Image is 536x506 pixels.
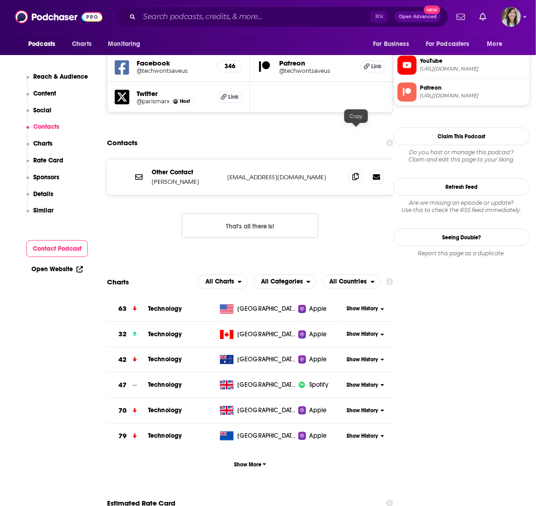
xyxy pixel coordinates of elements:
button: Sponsors [26,173,60,190]
a: Technology [148,305,182,313]
button: Nothing here. [182,213,318,238]
h3: 32 [118,329,127,339]
span: Show More [234,461,266,468]
a: 32 [107,322,148,347]
p: [EMAIL_ADDRESS][DOMAIN_NAME] [227,173,342,181]
span: All Charts [205,278,234,285]
span: Apple [310,355,327,364]
a: 79 [107,424,148,449]
div: Report this page as a duplicate. [393,250,530,257]
h2: Categories [253,274,316,289]
span: Host [180,98,190,104]
a: Apple [298,406,344,415]
h2: Contacts [107,134,138,152]
span: https://www.patreon.com/techwontsaveus [420,92,526,99]
h5: @techwontsaveus [137,67,209,74]
h5: 346 [225,62,235,70]
a: [GEOGRAPHIC_DATA] [216,330,298,339]
h3: 70 [118,405,127,416]
span: Spotify [309,380,328,390]
h3: 42 [118,354,127,365]
button: Show History [344,432,387,440]
span: Monitoring [108,38,140,51]
p: Social [33,106,51,114]
h5: Twitter [137,89,209,98]
a: 63 [107,296,148,321]
button: Show History [344,407,387,415]
button: Claim This Podcast [393,127,530,145]
button: open menu [367,35,420,53]
p: Reach & Audience [33,73,88,81]
p: Similar [33,207,54,214]
a: @techwontsaveus [279,67,352,74]
span: New [424,5,440,14]
a: [GEOGRAPHIC_DATA] [216,431,298,440]
button: Show History [344,381,387,389]
span: For Business [373,38,409,51]
span: Show History [347,381,378,389]
span: Canada [237,330,296,339]
span: Technology [148,381,182,389]
span: Charts [72,38,92,51]
a: 47 [107,373,148,398]
a: [GEOGRAPHIC_DATA] [216,355,298,364]
button: Contacts [26,123,60,140]
div: Claim and edit this page to your liking. [393,149,530,163]
button: Show History [344,356,387,364]
button: open menu [481,35,514,53]
span: Apple [310,406,327,415]
p: Other Contact [152,168,220,176]
button: Show History [344,330,387,338]
span: All Countries [330,278,367,285]
span: Patreon [420,84,526,92]
span: Link [371,63,382,70]
a: [GEOGRAPHIC_DATA] [216,406,298,415]
span: YouTube [420,57,526,65]
h3: 63 [118,304,127,314]
a: Link [217,91,242,103]
button: open menu [198,274,248,289]
span: For Podcasters [426,38,470,51]
span: United Kingdom [237,406,296,415]
a: Show notifications dropdown [453,9,469,25]
a: @parismarx [137,98,169,105]
button: Content [26,90,56,106]
span: Show History [347,305,378,313]
a: 42 [107,347,148,372]
button: open menu [22,35,67,53]
button: Show More [107,456,393,473]
button: Reach & Audience [26,73,88,90]
span: Do you host or manage this podcast? [393,149,530,156]
a: Apple [298,431,344,440]
span: Link [228,93,239,101]
p: Rate Card [33,157,63,164]
img: User Profile [501,7,521,27]
p: Sponsors [33,173,59,181]
h5: Patreon [279,59,352,67]
p: Details [33,190,53,198]
p: [PERSON_NAME] [152,178,220,186]
button: Refresh Feed [393,178,530,196]
h2: Countries [322,274,381,289]
button: Rate Card [26,157,64,173]
a: Patreon[URL][DOMAIN_NAME] [398,82,526,101]
a: Technology [148,330,182,338]
div: Search podcasts, credits, & more... [114,6,449,27]
button: Open AdvancedNew [395,11,441,22]
a: Technology [148,432,182,440]
img: Paris Marx [173,99,178,104]
button: Show History [344,305,387,313]
a: YouTube[URL][DOMAIN_NAME] [398,56,526,75]
span: Apple [310,431,327,440]
span: All Categories [261,278,303,285]
a: Charts [66,35,97,53]
a: Open Website [31,265,83,273]
img: Podchaser - Follow, Share and Rate Podcasts [15,8,102,25]
span: New Zealand [237,431,296,440]
a: Show notifications dropdown [476,9,490,25]
a: Seeing Double? [393,228,530,246]
h2: Platforms [198,274,248,289]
